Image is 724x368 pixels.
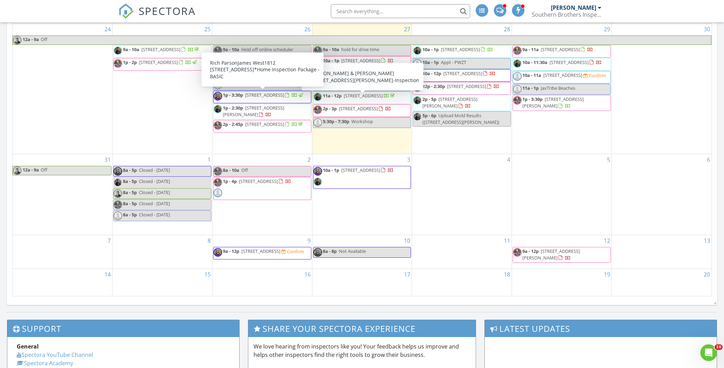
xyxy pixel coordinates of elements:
[344,70,395,77] span: hold off online scheduler
[422,46,439,53] span: 10a - 1p
[123,178,137,184] span: 8a - 5p
[223,248,239,254] span: 9a - 12p
[313,56,411,69] a: 10a - 1p [STREET_ADDRESS]
[123,46,200,53] a: 9a - 10a [STREET_ADDRESS]
[413,96,422,105] img: photo_oct_30__2_42_24_pm.jpg
[213,248,222,257] img: rich_headshot.jpg
[413,95,511,111] a: 2p - 5p [STREET_ADDRESS][PERSON_NAME]
[313,46,322,55] img: img_6519.jpg
[313,248,322,257] img: rich_headshot.jpg
[441,46,480,53] span: [STREET_ADDRESS]
[112,269,212,296] td: Go to September 15, 2025
[213,177,311,200] a: 1p - 4p [STREET_ADDRESS]
[422,83,499,89] a: 12p - 2:30p [STREET_ADDRESS]
[206,154,212,165] a: Go to September 1, 2025
[339,248,366,254] span: Not Available
[139,189,170,195] span: Closed - [DATE]
[351,118,373,125] span: Workshop
[313,118,322,127] img: default-user-f0147aede5fd5fa78ca7ade42f37bd4542148d508eef1c3d3ea960f66861d68b.jpg
[344,93,383,99] span: [STREET_ADDRESS]
[447,83,486,89] span: [STREET_ADDRESS]
[522,59,602,65] a: 10a - 11:30a [STREET_ADDRESS]
[103,269,112,280] a: Go to September 14, 2025
[512,154,612,235] td: Go to September 5, 2025
[422,59,439,65] span: 10a - 1p
[512,24,612,154] td: Go to August 29, 2025
[139,200,170,207] span: Closed - [DATE]
[17,359,73,367] a: Spectora Academy
[522,85,539,91] span: 11a - 1p
[532,11,601,18] div: Southern Brothers Inspections
[422,112,436,119] span: 5p - 6p
[513,95,611,111] a: 1p - 3:30p [STREET_ADDRESS][PERSON_NAME]
[522,59,547,65] span: 10a - 11:30a
[223,121,243,127] span: 2p - 2:45p
[141,46,180,53] span: [STREET_ADDRESS]
[281,248,304,255] a: Confirm
[139,59,178,65] span: [STREET_ADDRESS]
[13,154,112,235] td: Go to August 31, 2025
[241,46,293,53] span: Hold off online scheduler
[223,46,239,53] span: 9a - 10a
[313,91,411,104] a: 11a - 12p [STREET_ADDRESS]
[341,167,380,173] span: [STREET_ADDRESS]
[543,72,582,78] span: [STREET_ADDRESS]
[13,269,112,296] td: Go to September 14, 2025
[312,24,412,154] td: Go to August 27, 2025
[203,269,212,280] a: Go to September 15, 2025
[513,45,611,58] a: 9a - 11a [STREET_ADDRESS]
[212,154,312,235] td: Go to September 2, 2025
[223,178,291,184] a: 1p - 4p [STREET_ADDRESS]
[602,235,612,246] a: Go to September 12, 2025
[213,68,222,77] img: photo_oct_30__2_42_24_pm.jpg
[612,269,711,296] td: Go to September 20, 2025
[323,46,339,53] span: 9a - 10a
[702,269,711,280] a: Go to September 20, 2025
[700,344,717,361] iframe: Intercom live chat
[123,59,198,65] a: 1p - 2p [STREET_ADDRESS]
[413,45,511,58] a: 10a - 1p [STREET_ADDRESS]
[114,211,122,220] img: default-user-f0147aede5fd5fa78ca7ade42f37bd4542148d508eef1c3d3ea960f66861d68b.jpg
[139,178,170,184] span: Closed - [DATE]
[541,46,580,53] span: [STREET_ADDRESS]
[513,59,522,68] img: photo_oct_30__2_42_24_pm.jpg
[245,121,284,127] span: [STREET_ADDRESS]
[331,4,470,18] input: Search everything...
[413,83,422,92] img: img_6519.jpg
[313,105,322,114] img: img_6519.jpg
[118,3,134,19] img: The Best Home Inspection Software - Spectora
[114,59,122,68] img: img_6519.jpg
[118,9,196,24] a: SPECTORA
[213,121,222,130] img: img_6519.jpg
[213,104,311,119] a: 1p - 2:30p [STREET_ADDRESS][PERSON_NAME]
[313,81,322,90] img: default-user-f0147aede5fd5fa78ca7ade42f37bd4542148d508eef1c3d3ea960f66861d68b.jpg
[213,57,222,66] img: img_6519.jpg
[112,154,212,235] td: Go to September 1, 2025
[106,235,112,246] a: Go to September 7, 2025
[422,70,441,77] span: 10a - 12p
[212,235,312,269] td: Go to September 9, 2025
[522,248,539,254] span: 9a - 12p
[541,85,575,91] span: JaxTribe Beaches
[503,24,512,35] a: Go to August 28, 2025
[323,81,339,88] span: 11a - 3p
[412,235,512,269] td: Go to September 11, 2025
[114,178,122,187] img: photo_oct_30__2_42_24_pm.jpg
[41,167,47,173] span: Off
[139,167,170,173] span: Closed - [DATE]
[303,269,312,280] a: Go to September 16, 2025
[287,249,304,254] div: Confirm
[123,167,137,173] span: 8a - 5p
[522,46,593,53] a: 9a - 11a [STREET_ADDRESS]
[513,46,522,55] img: img_6519.jpg
[339,105,378,112] span: [STREET_ADDRESS]
[341,81,376,88] span: [PERSON_NAME]
[323,70,342,77] span: 10a - 11a
[13,166,22,175] img: img_1209.jpeg
[245,92,284,98] span: [STREET_ADDRESS]
[513,72,522,81] img: default-user-f0147aede5fd5fa78ca7ade42f37bd4542148d508eef1c3d3ea960f66861d68b.jpg
[422,46,493,53] a: 10a - 1p [STREET_ADDRESS]
[323,57,339,64] span: 10a - 1p
[241,167,248,173] span: Off
[114,200,122,209] img: img_6519.jpg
